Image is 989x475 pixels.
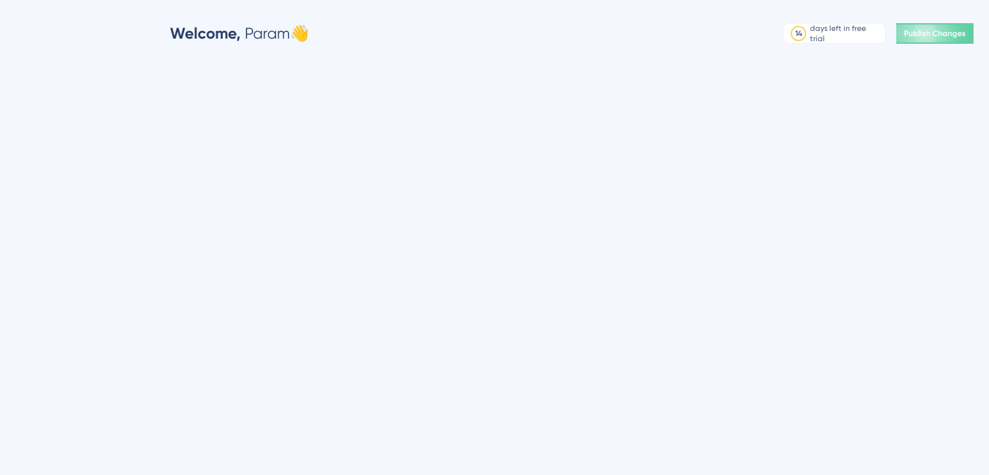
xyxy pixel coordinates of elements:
div: days left in free trial [810,23,881,44]
div: 14 [795,28,802,39]
span: Welcome, [170,24,241,42]
button: Publish Changes [896,23,974,44]
div: Param 👋 [170,23,309,44]
span: Publish Changes [904,28,966,39]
